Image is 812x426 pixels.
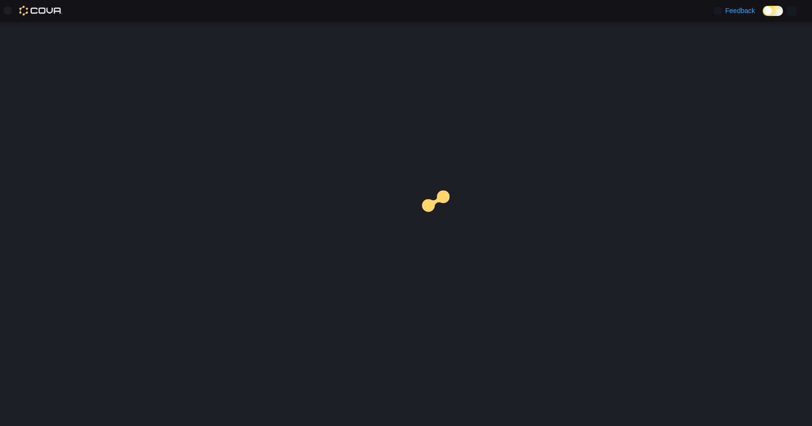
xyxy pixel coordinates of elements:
img: Cova [19,6,62,15]
span: Feedback [725,6,755,15]
input: Dark Mode [763,6,783,16]
a: Feedback [710,1,759,20]
img: cova-loader [406,183,478,256]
